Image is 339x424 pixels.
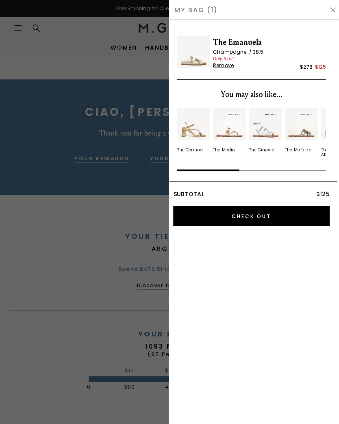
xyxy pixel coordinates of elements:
span: Subtotal [172,189,203,197]
span: Remove [212,62,233,68]
div: You may also like... [176,87,324,101]
span: Only 3 Left [212,55,233,61]
img: The Emanuela [176,35,209,68]
div: $278 [298,63,311,71]
div: The Medio [212,147,233,152]
div: 4 / 10 [283,107,316,157]
div: The Ginevra [248,147,273,152]
div: The Corinna [176,147,202,152]
div: 3 / 10 [248,107,280,157]
div: 2 / 10 [212,107,244,157]
a: final sale tagThe Medio [212,107,244,152]
a: final sale tagThe Mafalda [283,107,316,152]
span: 38.5 [251,48,262,55]
img: 7320771756091_01_Main_New_TheGinevra_Silver_MetallicLeather_290x387_crop_center.jpg [248,107,280,140]
a: final sale tagThe Ginevra [248,107,280,152]
span: Champagne [212,48,251,55]
div: The Mafalda [283,147,310,152]
div: 1 / 10 [176,107,209,157]
span: The Emanuela [212,35,324,48]
img: Hide Drawer [328,7,334,13]
img: 7322859700283_01_Main_New_TheCorinna_Gold_MetallicLeather_290x387_crop_center.jpg [176,107,209,140]
img: final sale tag [226,112,239,116]
input: Check Out [172,205,328,225]
img: v_12701_01_Main_New_TheMedio_LightAmethyst_MetallicLeather_290x387_crop_center.jpg [212,107,244,140]
img: final sale tag [298,112,311,116]
div: $125 [313,63,324,71]
a: The Corinna [176,107,209,152]
img: final sale tag [262,112,275,116]
span: $125 [314,189,328,197]
img: 7237131731003_01_Main_New_TheMafalda_Champagne_MetallicLeather_290x387_crop_center.jpg [283,107,316,140]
